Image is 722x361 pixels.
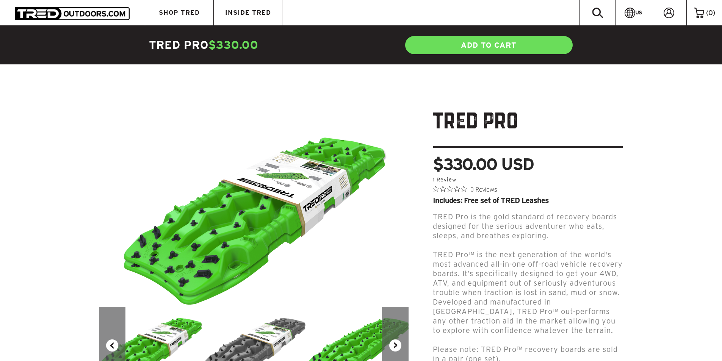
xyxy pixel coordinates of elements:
[433,109,623,148] h1: TRED Pro
[404,35,573,55] a: ADD TO CART
[433,212,623,241] p: TRED Pro is the gold standard of recovery boards designed for the serious adventurer who eats, sl...
[433,250,623,334] span: TRED Pro™ is the next generation of the world's most advanced all-in-one off-road vehicle recover...
[225,9,271,16] span: INSIDE TRED
[470,183,497,195] span: 0 Reviews
[433,177,456,183] a: 1 reviews
[121,109,387,307] img: TRED_Pro_ISO-Green_700x.png
[159,9,200,16] span: SHOP TRED
[694,8,704,18] img: cart-icon
[15,7,130,20] img: TRED Outdoors America
[708,9,713,16] span: 0
[208,39,258,51] span: $330.00
[706,9,715,16] span: ( )
[149,38,361,53] h4: TRED Pro
[433,156,534,172] span: $330.00 USD
[433,183,497,195] button: Rated 0 out of 5 stars from 0 reviews. Jump to reviews.
[433,197,623,204] div: Includes: Free set of TRED Leashes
